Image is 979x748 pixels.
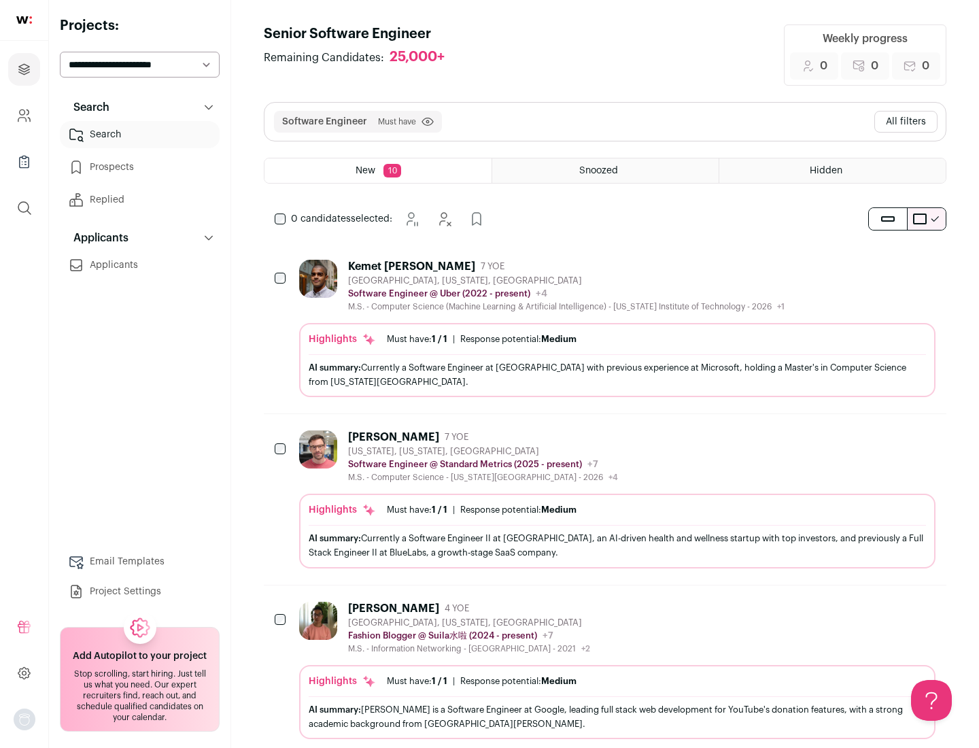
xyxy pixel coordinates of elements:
span: 0 [820,58,827,74]
div: M.S. - Information Networking - [GEOGRAPHIC_DATA] - 2021 [348,643,590,654]
span: New [356,166,375,175]
div: Weekly progress [823,31,908,47]
img: 1d26598260d5d9f7a69202d59cf331847448e6cffe37083edaed4f8fc8795bfe [299,260,337,298]
span: 1 / 1 [432,505,447,514]
span: AI summary: [309,363,361,372]
span: 7 YOE [481,261,504,272]
span: +7 [587,460,598,469]
p: Fashion Blogger @ Suila水啦 (2024 - present) [348,630,537,641]
div: [GEOGRAPHIC_DATA], [US_STATE], [GEOGRAPHIC_DATA] [348,275,785,286]
span: Medium [541,505,577,514]
a: Search [60,121,220,148]
a: Applicants [60,252,220,279]
img: wellfound-shorthand-0d5821cbd27db2630d0214b213865d53afaa358527fdda9d0ea32b1df1b89c2c.svg [16,16,32,24]
span: selected: [291,212,392,226]
a: Company Lists [8,146,40,178]
a: [PERSON_NAME] 7 YOE [US_STATE], [US_STATE], [GEOGRAPHIC_DATA] Software Engineer @ Standard Metric... [299,430,935,568]
span: Hidden [810,166,842,175]
span: +1 [777,303,785,311]
span: 1 / 1 [432,335,447,343]
div: M.S. - Computer Science (Machine Learning & Artificial Intelligence) - [US_STATE] Institute of Te... [348,301,785,312]
div: [PERSON_NAME] [348,430,439,444]
div: Must have: [387,676,447,687]
div: Currently a Software Engineer at [GEOGRAPHIC_DATA] with previous experience at Microsoft, holding... [309,360,926,389]
a: Company and ATS Settings [8,99,40,132]
div: [GEOGRAPHIC_DATA], [US_STATE], [GEOGRAPHIC_DATA] [348,617,590,628]
h2: Add Autopilot to your project [73,649,207,663]
span: 0 candidates [291,214,351,224]
div: [US_STATE], [US_STATE], [GEOGRAPHIC_DATA] [348,446,618,457]
img: nopic.png [14,709,35,730]
button: Add to Prospects [463,205,490,233]
div: Highlights [309,503,376,517]
span: +4 [608,473,618,481]
ul: | [387,334,577,345]
div: Kemet [PERSON_NAME] [348,260,475,273]
button: Applicants [60,224,220,252]
div: Response potential: [460,334,577,345]
div: [PERSON_NAME] is a Software Engineer at Google, leading full stack web development for YouTube's ... [309,702,926,731]
h2: Projects: [60,16,220,35]
button: Software Engineer [282,115,367,129]
span: 10 [383,164,401,177]
span: 4 YOE [445,603,469,614]
div: Highlights [309,333,376,346]
span: +4 [536,289,547,299]
span: Medium [541,677,577,685]
div: Response potential: [460,676,577,687]
ul: | [387,505,577,515]
span: AI summary: [309,534,361,543]
span: +2 [581,645,590,653]
img: 92c6d1596c26b24a11d48d3f64f639effaf6bd365bf059bea4cfc008ddd4fb99.jpg [299,430,337,469]
span: Snoozed [579,166,618,175]
div: M.S. - Computer Science - [US_STATE][GEOGRAPHIC_DATA] - 2026 [348,472,618,483]
span: 0 [871,58,878,74]
a: Hidden [719,158,946,183]
p: Software Engineer @ Standard Metrics (2025 - present) [348,459,582,470]
a: [PERSON_NAME] 4 YOE [GEOGRAPHIC_DATA], [US_STATE], [GEOGRAPHIC_DATA] Fashion Blogger @ Suila水啦 (2... [299,602,935,739]
img: ebffc8b94a612106133ad1a79c5dcc917f1f343d62299c503ebb759c428adb03.jpg [299,602,337,640]
p: Applicants [65,230,128,246]
div: Must have: [387,505,447,515]
button: All filters [874,111,938,133]
button: Open dropdown [14,709,35,730]
span: AI summary: [309,705,361,714]
p: Search [65,99,109,116]
a: Kemet [PERSON_NAME] 7 YOE [GEOGRAPHIC_DATA], [US_STATE], [GEOGRAPHIC_DATA] Software Engineer @ Ub... [299,260,935,397]
span: +7 [543,631,553,641]
a: Projects [8,53,40,86]
a: Prospects [60,154,220,181]
a: Add Autopilot to your project Stop scrolling, start hiring. Just tell us what you need. Our exper... [60,627,220,732]
p: Software Engineer @ Uber (2022 - present) [348,288,530,299]
span: 0 [922,58,929,74]
a: Replied [60,186,220,214]
button: Snooze [398,205,425,233]
div: Stop scrolling, start hiring. Just tell us what you need. Our expert recruiters find, reach out, ... [69,668,211,723]
span: Medium [541,335,577,343]
iframe: Help Scout Beacon - Open [911,680,952,721]
div: [PERSON_NAME] [348,602,439,615]
div: Response potential: [460,505,577,515]
a: Snoozed [492,158,719,183]
div: Currently a Software Engineer II at [GEOGRAPHIC_DATA], an AI-driven health and wellness startup w... [309,531,926,560]
span: Must have [378,116,416,127]
button: Hide [430,205,458,233]
div: Must have: [387,334,447,345]
span: 7 YOE [445,432,468,443]
button: Search [60,94,220,121]
div: Highlights [309,675,376,688]
a: Email Templates [60,548,220,575]
h1: Senior Software Engineer [264,24,458,44]
span: Remaining Candidates: [264,50,384,66]
ul: | [387,676,577,687]
span: 1 / 1 [432,677,447,685]
div: 25,000+ [390,49,445,66]
a: Project Settings [60,578,220,605]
